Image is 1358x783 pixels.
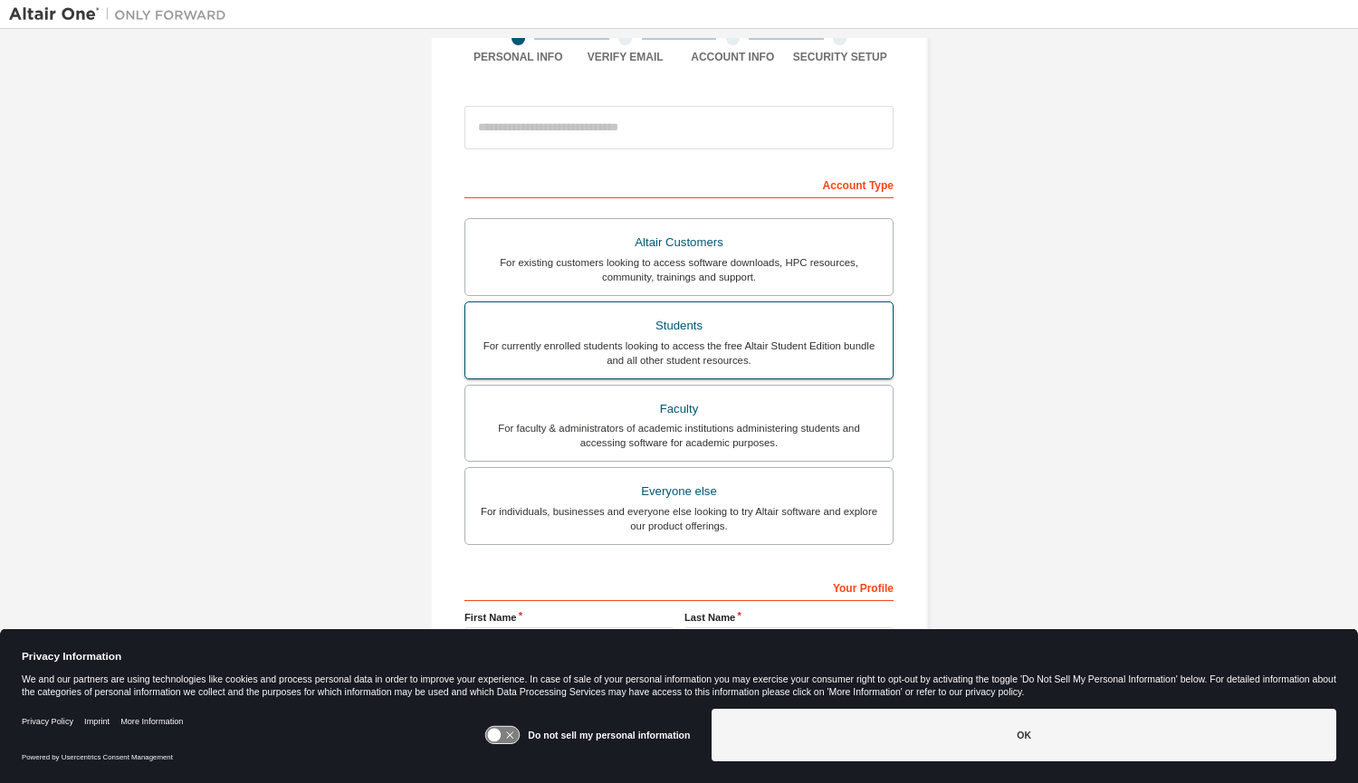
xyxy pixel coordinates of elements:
div: Your Profile [464,572,894,601]
div: For faculty & administrators of academic institutions administering students and accessing softwa... [476,421,882,450]
div: For currently enrolled students looking to access the free Altair Student Edition bundle and all ... [476,339,882,368]
div: Everyone else [476,479,882,504]
label: First Name [464,610,674,625]
div: For individuals, businesses and everyone else looking to try Altair software and explore our prod... [476,504,882,533]
label: Last Name [684,610,894,625]
img: Altair One [9,5,235,24]
div: Verify Email [572,50,680,64]
div: Personal Info [464,50,572,64]
div: Account Type [464,169,894,198]
div: Account Info [679,50,787,64]
div: Faculty [476,396,882,422]
div: For existing customers looking to access software downloads, HPC resources, community, trainings ... [476,255,882,284]
div: Students [476,313,882,339]
div: Altair Customers [476,230,882,255]
div: Security Setup [787,50,894,64]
